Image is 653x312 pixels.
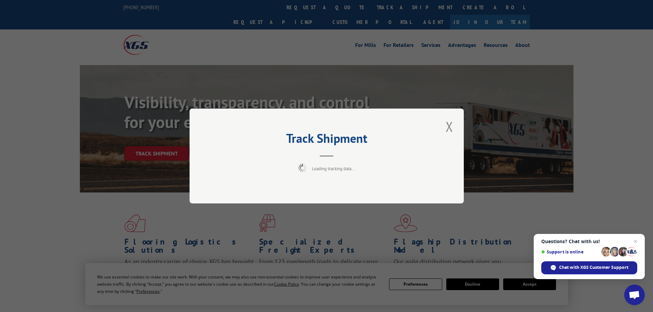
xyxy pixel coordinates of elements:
img: xgs-loading [298,164,307,172]
h2: Track Shipment [224,134,430,147]
span: Questions? Chat with us! [541,239,637,244]
span: Loading tracking data... [312,166,355,172]
button: Close modal [444,117,455,136]
span: Chat with XGS Customer Support [559,264,628,271]
span: Chat with XGS Customer Support [541,261,637,274]
span: Support is online [541,249,599,254]
a: Open chat [624,285,645,305]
